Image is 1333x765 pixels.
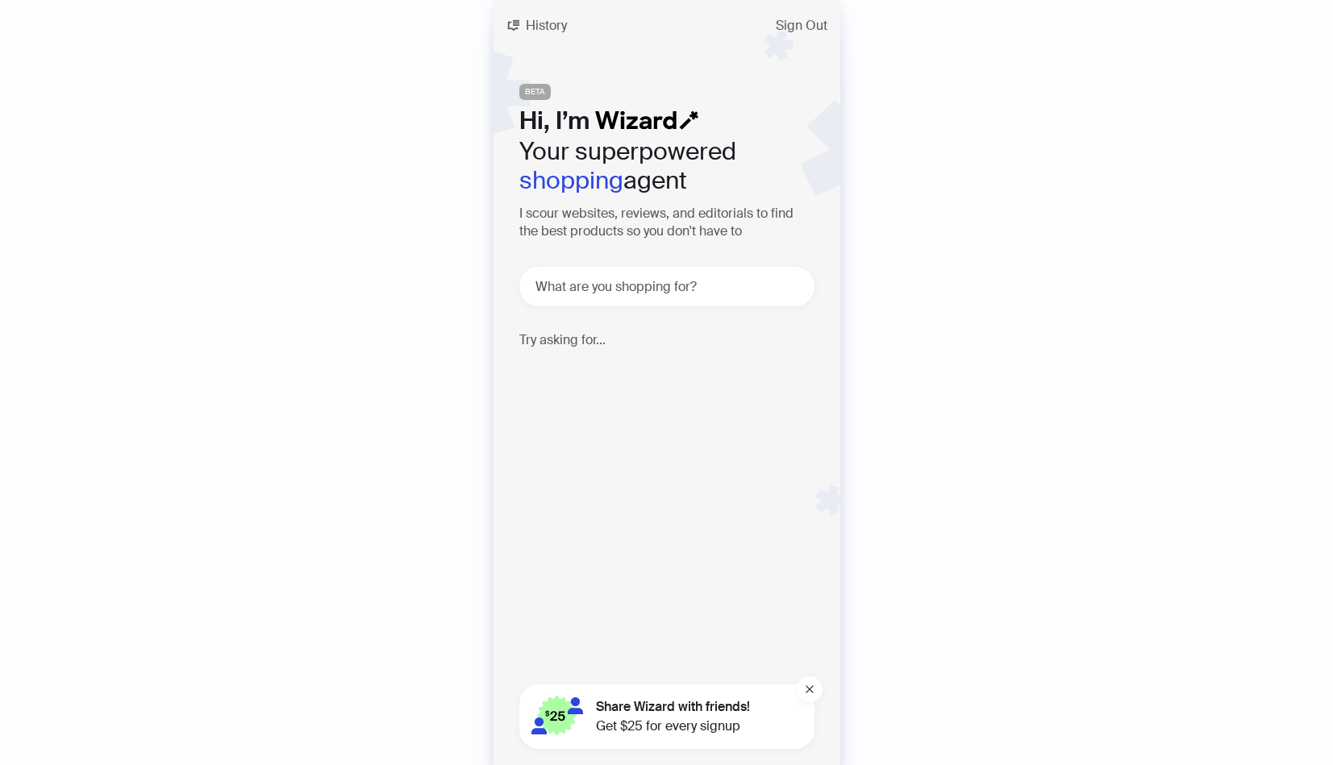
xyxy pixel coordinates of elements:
span: History [526,19,567,32]
em: shopping [519,164,623,196]
button: Share Wizard with friends!Get $25 for every signup [519,684,814,749]
span: close [805,684,814,694]
h4: Try asking for... [519,332,814,347]
div: Looking for hydrating facial cream between $40 and $50 💧 [535,360,817,409]
span: Sign Out [776,19,827,32]
span: Hi, I’m [519,105,589,136]
span: BETA [519,84,551,100]
button: Sign Out [763,13,840,39]
h3: I scour websites, reviews, and editorials to find the best products so you don't have to [519,205,814,241]
h2: Your superpowered agent [519,137,814,195]
span: Get $25 for every signup [596,717,750,736]
span: Share Wizard with friends! [596,697,750,717]
button: History [494,13,580,39]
